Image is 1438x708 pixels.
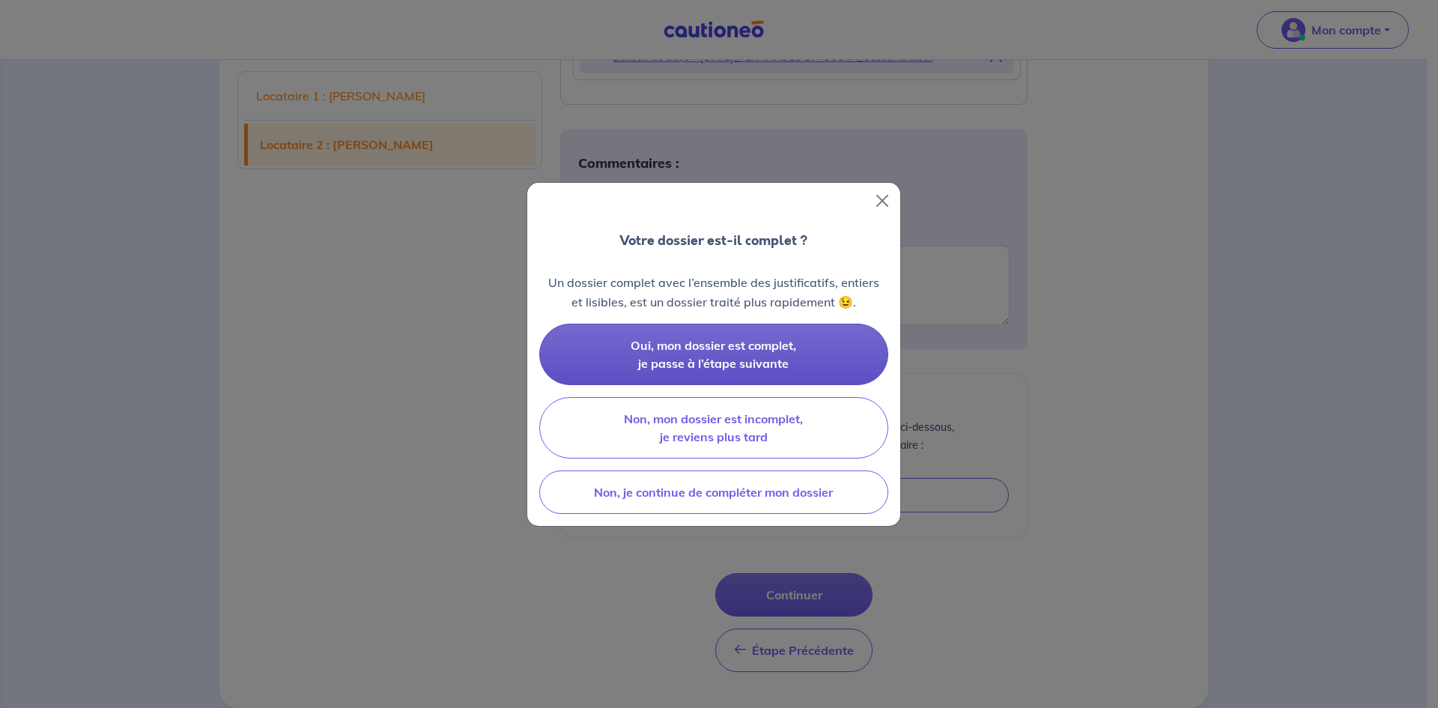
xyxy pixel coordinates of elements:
[624,411,803,444] span: Non, mon dossier est incomplet, je reviens plus tard
[539,273,888,312] p: Un dossier complet avec l’ensemble des justificatifs, entiers et lisibles, est un dossier traité ...
[619,231,807,250] p: Votre dossier est-il complet ?
[631,338,796,371] span: Oui, mon dossier est complet, je passe à l’étape suivante
[539,324,888,385] button: Oui, mon dossier est complet, je passe à l’étape suivante
[539,397,888,459] button: Non, mon dossier est incomplet, je reviens plus tard
[594,485,833,500] span: Non, je continue de compléter mon dossier
[870,189,894,213] button: Close
[539,471,888,514] button: Non, je continue de compléter mon dossier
